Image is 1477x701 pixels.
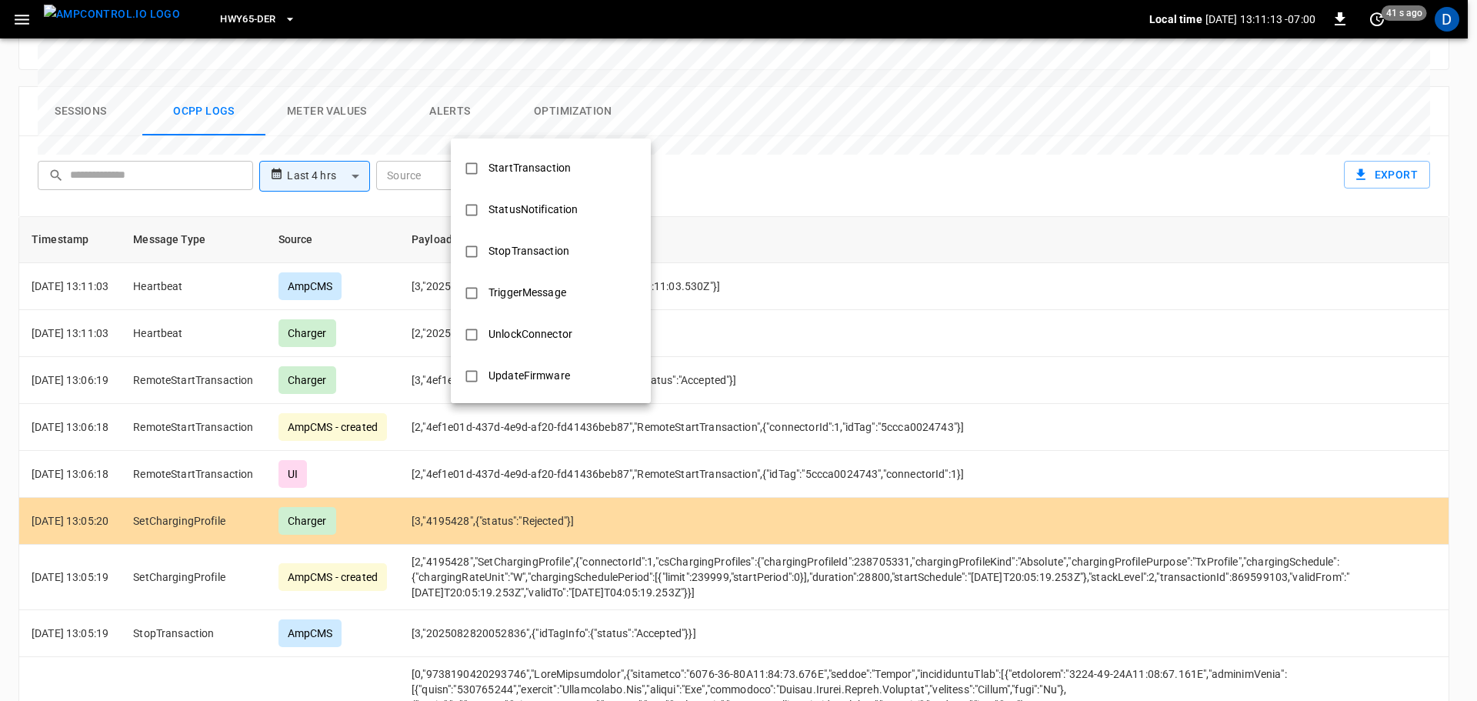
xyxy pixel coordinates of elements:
div: StatusNotification [479,195,587,224]
div: StartTransaction [479,154,580,182]
div: UpdateFirmware [479,362,579,390]
div: StopTransaction [479,237,578,265]
div: UnlockConnector [479,320,582,349]
div: TriggerMessage [479,279,575,307]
